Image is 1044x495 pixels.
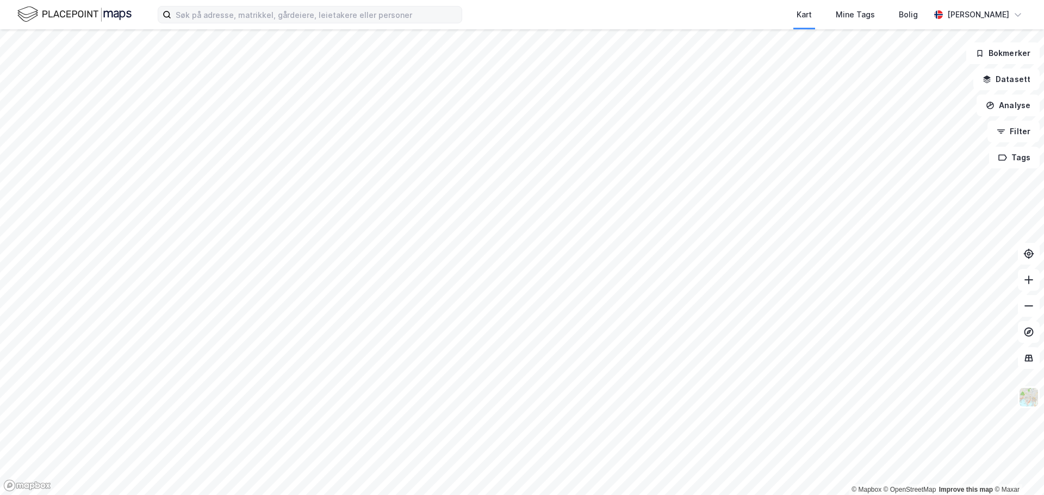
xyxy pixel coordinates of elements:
div: Bolig [899,8,918,21]
a: Mapbox homepage [3,479,51,492]
img: Z [1018,387,1039,408]
input: Søk på adresse, matrikkel, gårdeiere, leietakere eller personer [171,7,462,23]
div: [PERSON_NAME] [947,8,1009,21]
div: Kart [797,8,812,21]
button: Datasett [973,68,1040,90]
a: Mapbox [852,486,881,493]
iframe: Chat Widget [990,443,1044,495]
button: Analyse [977,95,1040,116]
a: OpenStreetMap [884,486,936,493]
button: Tags [989,147,1040,168]
button: Filter [987,121,1040,142]
img: logo.f888ab2527a4732fd821a326f86c7f29.svg [17,5,132,24]
div: Kontrollprogram for chat [990,443,1044,495]
button: Bokmerker [966,42,1040,64]
div: Mine Tags [836,8,875,21]
a: Improve this map [939,486,993,493]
